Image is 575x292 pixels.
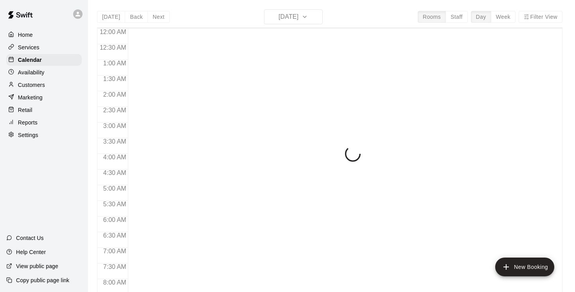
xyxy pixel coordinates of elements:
span: 1:00 AM [101,60,128,67]
button: add [495,258,554,276]
a: Reports [6,117,82,128]
p: Availability [18,68,45,76]
p: Home [18,31,33,39]
span: 4:30 AM [101,169,128,176]
p: Contact Us [16,234,44,242]
span: 5:30 AM [101,201,128,207]
a: Calendar [6,54,82,66]
span: 7:30 AM [101,263,128,270]
a: Marketing [6,92,82,103]
span: 2:00 AM [101,91,128,98]
a: Home [6,29,82,41]
p: Calendar [18,56,42,64]
span: 3:30 AM [101,138,128,145]
span: 6:30 AM [101,232,128,239]
a: Availability [6,67,82,78]
span: 12:30 AM [98,44,128,51]
span: 1:30 AM [101,76,128,82]
a: Settings [6,129,82,141]
span: 6:00 AM [101,216,128,223]
p: Services [18,43,40,51]
span: 2:30 AM [101,107,128,114]
p: Reports [18,119,38,126]
span: 5:00 AM [101,185,128,192]
a: Services [6,41,82,53]
a: Retail [6,104,82,116]
span: 12:00 AM [98,29,128,35]
span: 8:00 AM [101,279,128,286]
span: 3:00 AM [101,123,128,129]
p: View public page [16,262,58,270]
p: Retail [18,106,32,114]
p: Help Center [16,248,46,256]
p: Copy public page link [16,276,69,284]
p: Settings [18,131,38,139]
span: 4:00 AM [101,154,128,160]
a: Customers [6,79,82,91]
p: Marketing [18,94,43,101]
span: 7:00 AM [101,248,128,254]
p: Customers [18,81,45,89]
